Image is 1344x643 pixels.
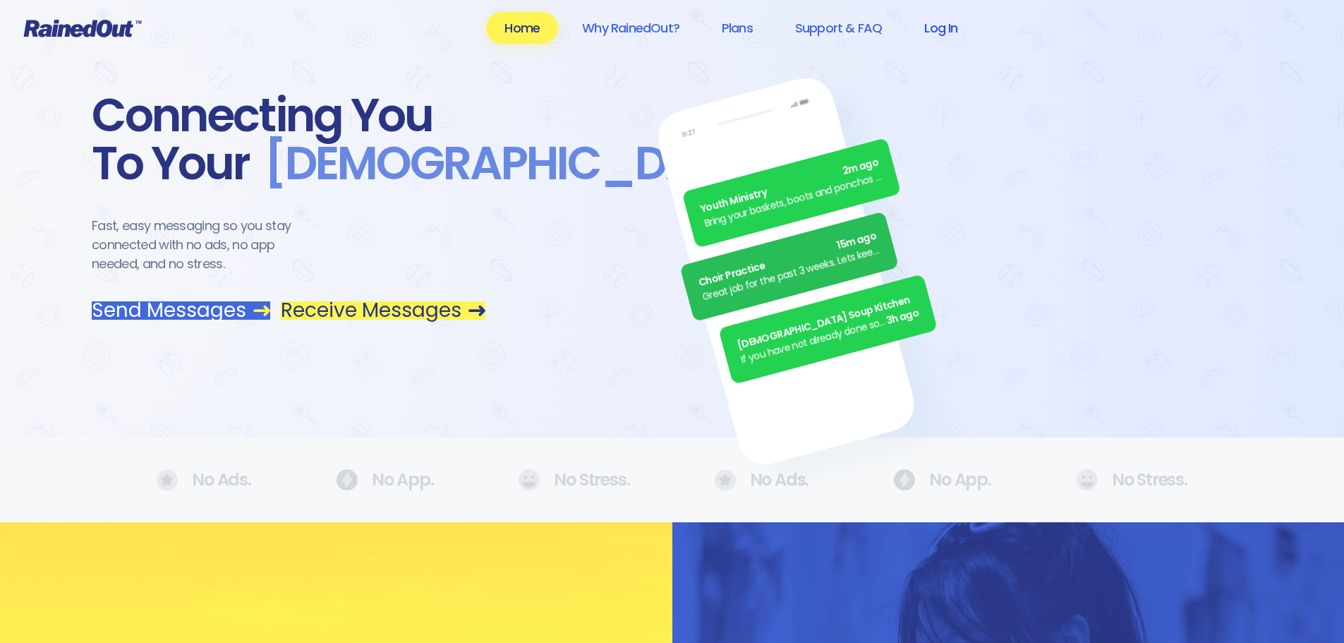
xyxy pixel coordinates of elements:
[777,12,900,44] a: Support & FAQ
[157,469,178,491] img: No Ads.
[699,155,880,217] div: Youth Ministry
[518,469,540,491] img: No Ads.
[736,292,917,354] div: [DEMOGRAPHIC_DATA] Soup Kitchen
[1076,469,1187,491] div: No Stress.
[336,469,434,491] div: No App.
[703,12,771,44] a: Plans
[835,229,878,253] span: 15m ago
[715,469,736,491] img: No Ads.
[885,306,921,329] span: 3h ago
[157,469,251,491] div: No Ads.
[841,155,880,179] span: 2m ago
[1076,469,1098,491] img: No Ads.
[739,314,888,367] div: If you have not already done so, please remember to turn in your fundraiser money [DATE]!
[564,12,698,44] a: Why RainedOut?
[486,12,558,44] a: Home
[281,301,485,320] a: Receive Messages
[893,469,915,491] img: No Ads.
[703,169,884,232] div: Bring your baskets, boots and ponchos the Annual [DATE] Egg [PERSON_NAME] is ON! See everyone there.
[250,140,782,188] span: [DEMOGRAPHIC_DATA] .
[906,12,976,44] a: Log In
[336,469,358,491] img: No Ads.
[697,229,878,291] div: Choir Practice
[701,243,882,305] div: Great job for the past 3 weeks. Lets keep it up.
[893,469,991,491] div: No App.
[92,216,317,273] div: Fast, easy messaging so you stay connected with no ads, no app needed, and no stress.
[92,92,485,188] div: Connecting You To Your
[92,301,270,320] a: Send Messages
[518,469,629,491] div: No Stress.
[715,469,809,491] div: No Ads.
